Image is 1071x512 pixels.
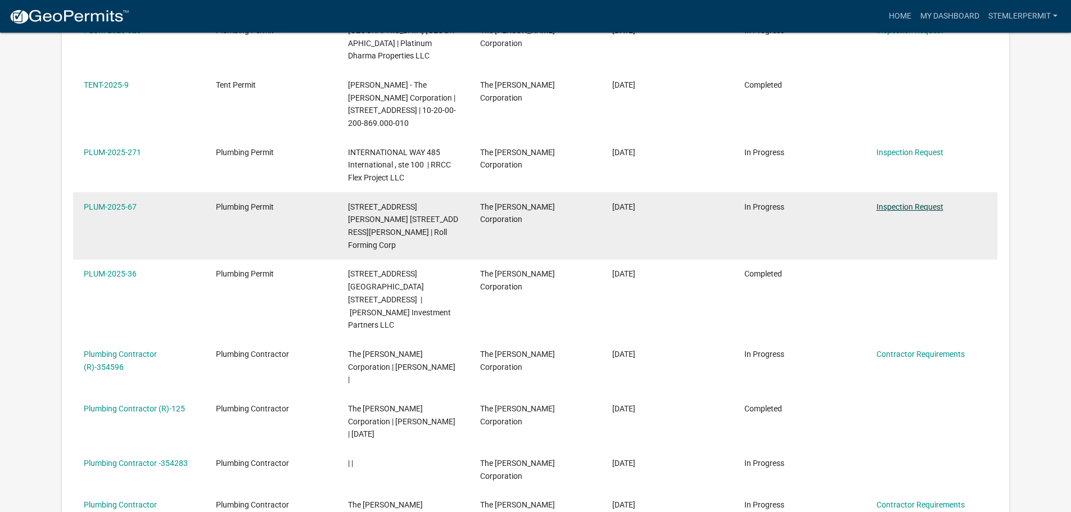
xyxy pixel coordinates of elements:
a: Plumbing Contractor -354283 [84,459,188,468]
span: In Progress [744,148,784,157]
span: In Progress [744,459,784,468]
span: In Progress [744,202,784,211]
span: 12/30/2024 [612,404,635,413]
span: Plumbing Contractor [216,350,289,359]
span: Completed [744,404,782,413]
span: The Stemler Corporation | Ashley Brading | 12/31/2025 [348,404,455,439]
span: 01/07/2025 [612,269,635,278]
span: INTERNATIONAL WAY 485 International , ste 100 | RRCC Flex Project LLC [348,148,451,183]
a: Plumbing Contractor (R)-125 [84,404,185,413]
span: Plumbing Permit [216,148,274,157]
span: The Stemler Corporation | Ashley Brading | [348,350,455,384]
span: 02/07/2025 [612,202,635,211]
a: Home [884,6,916,27]
span: Completed [744,80,782,89]
a: Inspection Request [876,148,943,157]
span: 05/14/2025 [612,148,635,157]
span: 1205 BROWN FORMAN ROAD 1205 Brown Forman Road | Roll Forming Corp [348,202,458,250]
a: stemlerpermit [984,6,1062,27]
span: The Stemler Corporation [480,350,555,371]
span: In Progress [744,500,784,509]
span: 12/30/2024 [612,459,635,468]
span: 428 WATT STREET 428 Watt Street | Platinum Dharma Properties LLC [348,26,454,61]
span: 4795 KEYSTONE BLVD 4795 Keystone Blvd. | Koetter Investment Partners LLC [348,269,451,329]
span: 05/16/2025 [612,80,635,89]
a: Inspection Request [876,202,943,211]
span: The Stemler Corporation [480,202,555,224]
span: 12/31/2024 [612,350,635,359]
span: The Stemler Corporation [480,459,555,481]
a: PLUM-2025-271 [84,148,141,157]
a: Plumbing Contractor (R)-354596 [84,350,157,371]
a: Contractor Requirements [876,350,965,359]
a: PLUM-2025-67 [84,202,137,211]
span: Plumbing Contractor [216,459,289,468]
span: The Stemler Corporation [480,269,555,291]
span: In Progress [744,350,784,359]
span: The Stemler Corporation [480,80,555,102]
span: Plumbing Contractor [216,404,289,413]
span: Plumbing Contractor [216,500,289,509]
span: 12/30/2024 [612,500,635,509]
a: PLUM-2025-36 [84,269,137,278]
span: The Stemler Corporation [480,404,555,426]
span: Plumbing Permit [216,269,274,278]
a: My Dashboard [916,6,984,27]
span: Plumbing Permit [216,202,274,211]
span: Diana Kerr - The Stemler Corporation | 1001 Penn St | 10-20-00-200-869.000-010 [348,80,456,128]
a: TENT-2025-9 [84,80,129,89]
span: | | [348,459,353,468]
a: Contractor Requirements [876,500,965,509]
span: Completed [744,269,782,278]
span: The Stemler Corporation [480,148,555,170]
span: Tent Permit [216,80,256,89]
